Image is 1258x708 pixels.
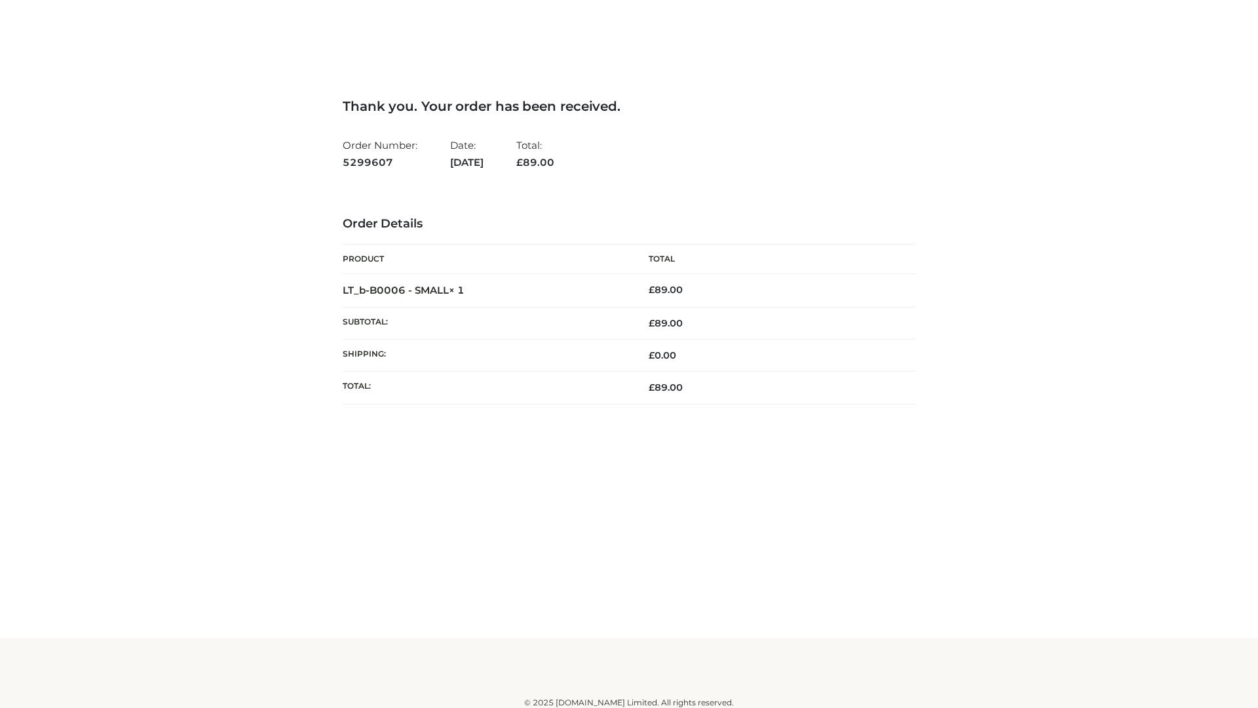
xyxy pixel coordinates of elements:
[343,340,629,372] th: Shipping:
[343,98,915,114] h3: Thank you. Your order has been received.
[343,284,465,296] strong: LT_b-B0006 - SMALL
[449,284,465,296] strong: × 1
[516,134,554,174] li: Total:
[343,372,629,404] th: Total:
[343,134,417,174] li: Order Number:
[343,217,915,231] h3: Order Details
[649,349,676,361] bdi: 0.00
[629,245,915,274] th: Total
[343,154,417,171] strong: 5299607
[649,382,655,393] span: £
[649,349,655,361] span: £
[343,245,629,274] th: Product
[649,284,655,296] span: £
[649,382,683,393] span: 89.00
[649,317,655,329] span: £
[649,284,683,296] bdi: 89.00
[450,134,484,174] li: Date:
[343,307,629,339] th: Subtotal:
[450,154,484,171] strong: [DATE]
[649,317,683,329] span: 89.00
[516,156,554,168] span: 89.00
[516,156,523,168] span: £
